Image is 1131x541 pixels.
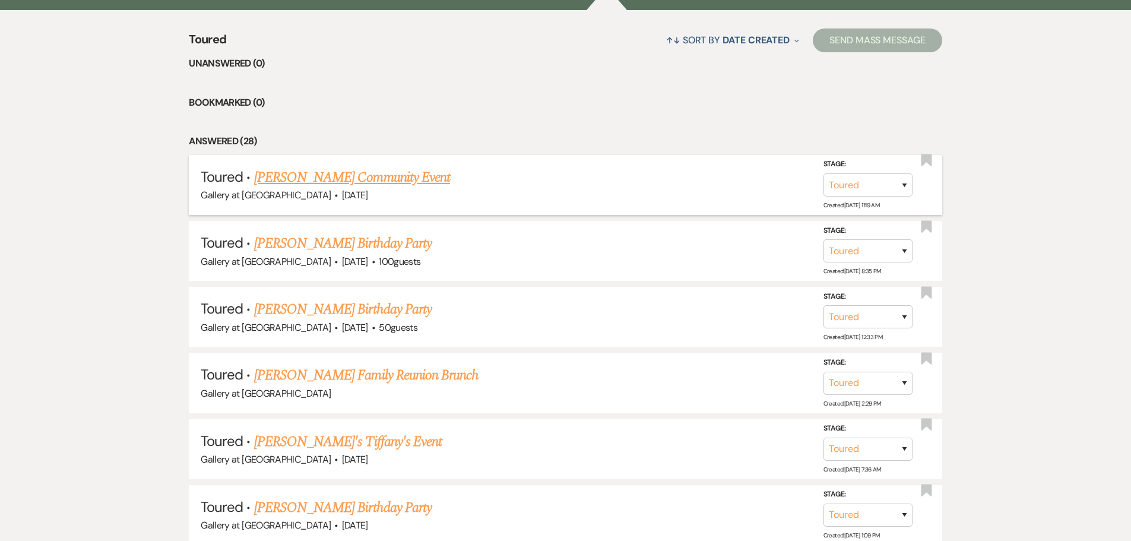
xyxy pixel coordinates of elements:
[823,267,881,275] span: Created: [DATE] 8:35 PM
[201,432,243,450] span: Toured
[189,95,942,110] li: Bookmarked (0)
[254,365,479,386] a: [PERSON_NAME] Family Reunion Brunch
[201,365,243,384] span: Toured
[201,233,243,252] span: Toured
[823,531,880,539] span: Created: [DATE] 1:09 PM
[823,333,882,341] span: Created: [DATE] 12:33 PM
[201,255,331,268] span: Gallery at [GEOGRAPHIC_DATA]
[823,201,879,209] span: Created: [DATE] 11:19 AM
[342,189,368,201] span: [DATE]
[201,387,331,400] span: Gallery at [GEOGRAPHIC_DATA]
[723,34,790,46] span: Date Created
[342,255,368,268] span: [DATE]
[342,519,368,531] span: [DATE]
[254,233,432,254] a: [PERSON_NAME] Birthday Party
[189,56,942,71] li: Unanswered (0)
[201,321,331,334] span: Gallery at [GEOGRAPHIC_DATA]
[201,519,331,531] span: Gallery at [GEOGRAPHIC_DATA]
[201,299,243,318] span: Toured
[823,422,913,435] label: Stage:
[189,30,226,56] span: Toured
[201,498,243,516] span: Toured
[201,189,331,201] span: Gallery at [GEOGRAPHIC_DATA]
[823,290,913,303] label: Stage:
[661,24,804,56] button: Sort By Date Created
[254,299,432,320] a: [PERSON_NAME] Birthday Party
[254,497,432,518] a: [PERSON_NAME] Birthday Party
[823,466,881,473] span: Created: [DATE] 7:36 AM
[342,453,368,466] span: [DATE]
[379,255,420,268] span: 100 guests
[823,400,881,407] span: Created: [DATE] 2:29 PM
[823,488,913,501] label: Stage:
[666,34,680,46] span: ↑↓
[342,321,368,334] span: [DATE]
[254,431,442,453] a: [PERSON_NAME]'s Tiffany's Event
[201,453,331,466] span: Gallery at [GEOGRAPHIC_DATA]
[201,167,243,186] span: Toured
[379,321,417,334] span: 50 guests
[823,158,913,171] label: Stage:
[189,134,942,149] li: Answered (28)
[254,167,450,188] a: [PERSON_NAME] Community Event
[813,29,942,52] button: Send Mass Message
[823,356,913,369] label: Stage:
[823,224,913,238] label: Stage:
